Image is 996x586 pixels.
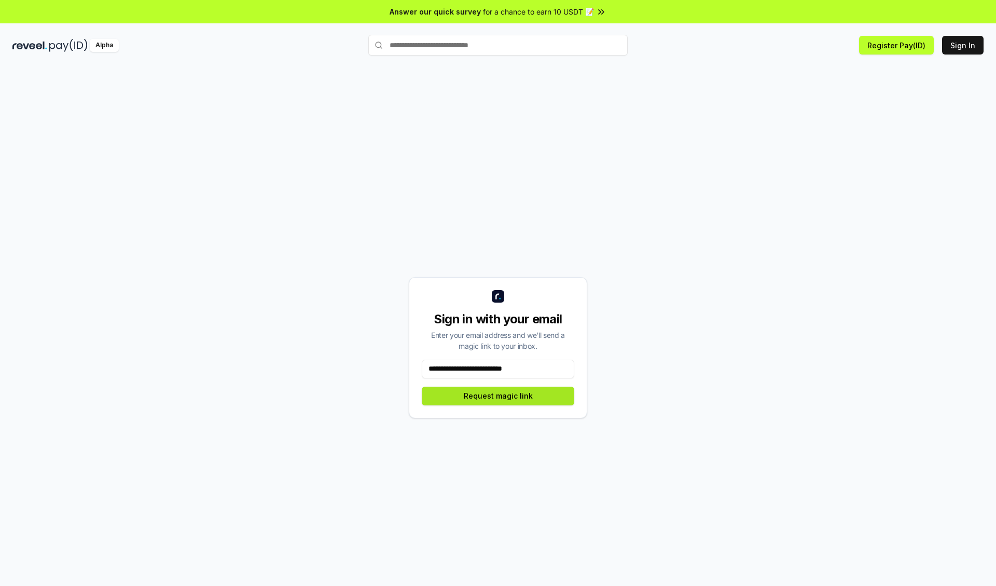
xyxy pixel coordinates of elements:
button: Request magic link [422,387,574,405]
img: reveel_dark [12,39,47,52]
span: for a chance to earn 10 USDT 📝 [483,6,594,17]
div: Alpha [90,39,119,52]
img: logo_small [492,290,504,303]
div: Sign in with your email [422,311,574,328]
span: Answer our quick survey [390,6,481,17]
button: Register Pay(ID) [859,36,934,54]
button: Sign In [942,36,984,54]
div: Enter your email address and we’ll send a magic link to your inbox. [422,330,574,351]
img: pay_id [49,39,88,52]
